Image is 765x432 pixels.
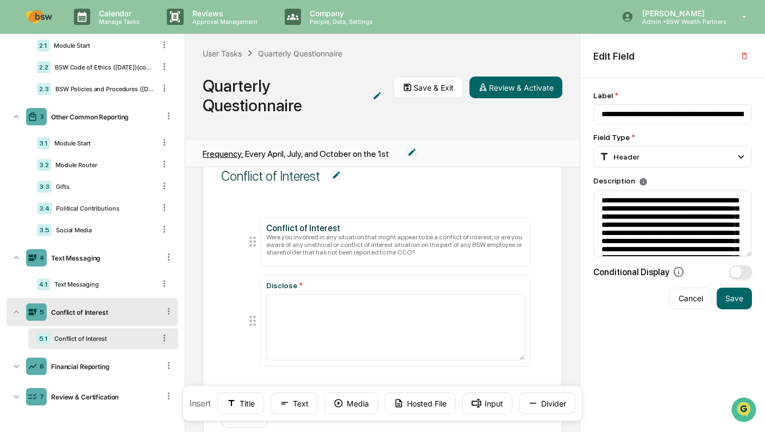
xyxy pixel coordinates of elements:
[271,392,318,414] button: Text
[266,281,525,290] div: Disclose
[266,233,525,256] div: Were you involved in any situation that might appear to be a conflict of interest, or are you awa...
[185,86,198,99] button: Start new chat
[301,9,378,18] p: Company
[217,392,264,414] button: Title
[11,23,198,40] p: How can we help?
[7,153,73,173] a: 🔎Data Lookup
[266,223,525,256] div: Conflict of Interest
[203,49,242,58] div: User Tasks
[669,288,712,309] button: Cancel
[717,288,752,309] button: Save
[37,137,50,149] div: 3.1
[37,61,51,73] div: 2.2
[50,139,155,147] div: Module Start
[469,77,562,98] button: Review & Activate
[37,83,51,95] div: 2.3
[49,42,155,49] div: Module Start
[50,335,155,342] div: Conflict of Interest
[324,392,378,414] button: Media
[203,149,389,159] div: Every April, July, and October on the 1st
[221,168,320,184] div: Conflict of Interest
[261,218,530,266] div: Conflict of InterestWere you involved in any situation that might appear to be a conflict of inte...
[40,393,44,401] div: 7
[40,363,44,370] div: 6
[11,83,30,103] img: 1746055101610-c473b297-6a78-478c-a979-82029cc54cd1
[730,396,760,425] iframe: Open customer support
[52,183,155,190] div: Gifts
[90,137,135,148] span: Attestations
[37,333,50,345] div: 5.1
[593,91,752,100] div: Label
[79,138,87,147] div: 🗄️
[47,363,159,371] div: Financial Reporting
[74,132,139,152] a: 🗄️Attestations
[51,161,155,169] div: Module Router
[22,157,68,168] span: Data Lookup
[40,254,44,262] div: 4
[183,385,582,421] div: Insert
[50,281,155,288] div: Text Messaging
[203,149,243,159] span: Frequency:
[258,49,342,58] div: Quarterly Questionnaire
[184,9,263,18] p: Reviews
[37,40,49,52] div: 2.1
[90,18,145,26] p: Manage Tasks
[593,50,635,62] h2: Edit Field
[47,113,159,121] div: Other Common Reporting
[261,276,530,366] div: Disclose *
[331,170,342,181] img: Additional Document Icon
[37,181,52,193] div: 3.3
[393,77,463,98] button: Save & Exit
[301,18,378,26] p: People, Data, Settings
[37,94,137,103] div: We're available if you need us!
[37,202,52,214] div: 3.4
[52,205,155,212] div: Political Contributions
[47,254,159,262] div: Text Messaging
[37,159,51,171] div: 3.2
[108,184,131,192] span: Pylon
[47,308,159,316] div: Conflict of Interest
[634,9,726,18] p: [PERSON_NAME]
[598,151,639,163] div: Header
[519,392,575,414] button: Divider
[51,63,155,71] div: BSW Code of Ethics ([DATE])(combined)
[462,392,512,414] button: Input
[385,392,456,414] button: Hosted File
[593,176,752,186] div: Description
[47,393,159,401] div: Review & Certification
[406,147,417,158] img: Edit reporting range icon
[22,137,70,148] span: Preclearance
[26,10,52,23] img: logo
[184,18,263,26] p: Approval Management
[40,113,44,120] div: 3
[51,85,155,93] div: BSW Policies and Procedures ([DATE])(final)
[634,18,726,26] p: Admin • BSW Wealth Partners
[11,158,20,167] div: 🔎
[37,224,52,236] div: 3.5
[52,226,155,234] div: Social Media
[37,83,178,94] div: Start new chat
[593,266,685,278] div: Conditional Display
[203,76,361,115] div: Quarterly Questionnaire
[372,91,382,101] img: Additional Document Icon
[40,308,44,316] div: 5
[7,132,74,152] a: 🖐️Preclearance
[37,278,50,290] div: 4.1
[593,133,752,142] div: Field Type
[77,183,131,192] a: Powered byPylon
[90,9,145,18] p: Calendar
[11,138,20,147] div: 🖐️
